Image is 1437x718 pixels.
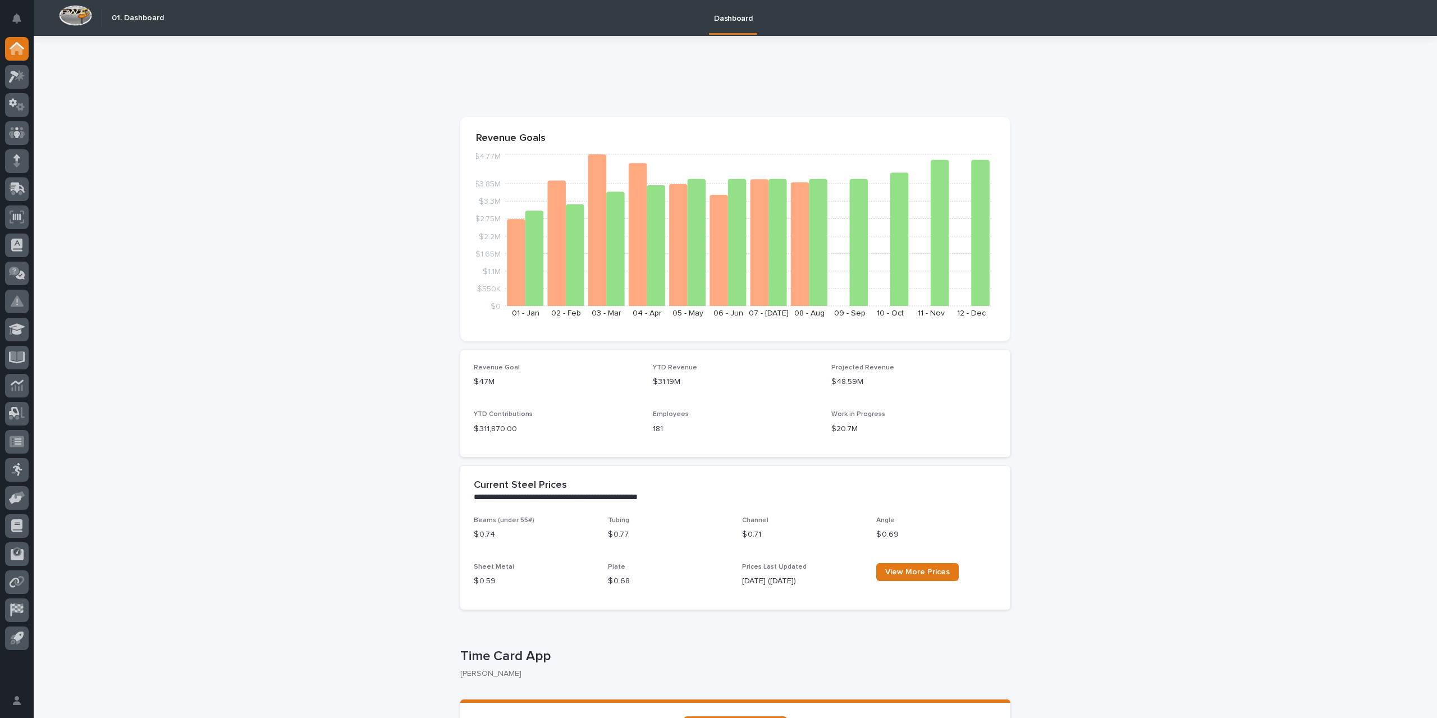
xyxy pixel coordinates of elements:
span: YTD Revenue [653,364,697,371]
span: YTD Contributions [474,411,533,418]
p: [DATE] ([DATE]) [742,575,863,587]
text: 02 - Feb [551,309,581,317]
p: $ 311,870.00 [474,423,639,435]
h2: 01. Dashboard [112,13,164,23]
p: $ 0.69 [876,529,997,541]
p: $31.19M [653,376,818,388]
p: [PERSON_NAME] [460,669,1001,679]
tspan: $3.3M [479,198,501,205]
text: 12 - Dec [957,309,986,317]
span: Work in Progress [831,411,885,418]
tspan: $550K [477,285,501,292]
p: $ 0.59 [474,575,594,587]
span: Channel [742,517,768,524]
span: Plate [608,564,625,570]
p: Time Card App [460,648,1006,665]
p: Revenue Goals [476,132,995,145]
p: $ 0.74 [474,529,594,541]
text: 08 - Aug [794,309,825,317]
button: Notifications [5,7,29,30]
span: Prices Last Updated [742,564,807,570]
tspan: $2.75M [475,215,501,223]
div: Notifications [14,13,29,31]
tspan: $1.65M [475,250,501,258]
tspan: $1.1M [483,267,501,275]
h2: Current Steel Prices [474,479,567,492]
text: 10 - Oct [877,309,904,317]
span: Employees [653,411,689,418]
text: 04 - Apr [633,309,662,317]
p: $ 0.71 [742,529,863,541]
span: Sheet Metal [474,564,514,570]
span: Tubing [608,517,629,524]
span: Angle [876,517,895,524]
span: Projected Revenue [831,364,894,371]
tspan: $2.2M [479,232,501,240]
text: 05 - May [672,309,703,317]
p: 181 [653,423,818,435]
p: $ 0.68 [608,575,729,587]
span: Revenue Goal [474,364,520,371]
text: 03 - Mar [592,309,621,317]
p: $47M [474,376,639,388]
p: $48.59M [831,376,997,388]
text: 11 - Nov [918,309,945,317]
img: Workspace Logo [59,5,92,26]
p: $20.7M [831,423,997,435]
text: 06 - Jun [713,309,743,317]
span: View More Prices [885,568,950,576]
tspan: $0 [491,303,501,310]
p: $ 0.77 [608,529,729,541]
text: 09 - Sep [834,309,866,317]
text: 07 - [DATE] [749,309,789,317]
tspan: $4.77M [474,153,501,161]
span: Beams (under 55#) [474,517,534,524]
a: View More Prices [876,563,959,581]
tspan: $3.85M [474,180,501,188]
text: 01 - Jan [512,309,539,317]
